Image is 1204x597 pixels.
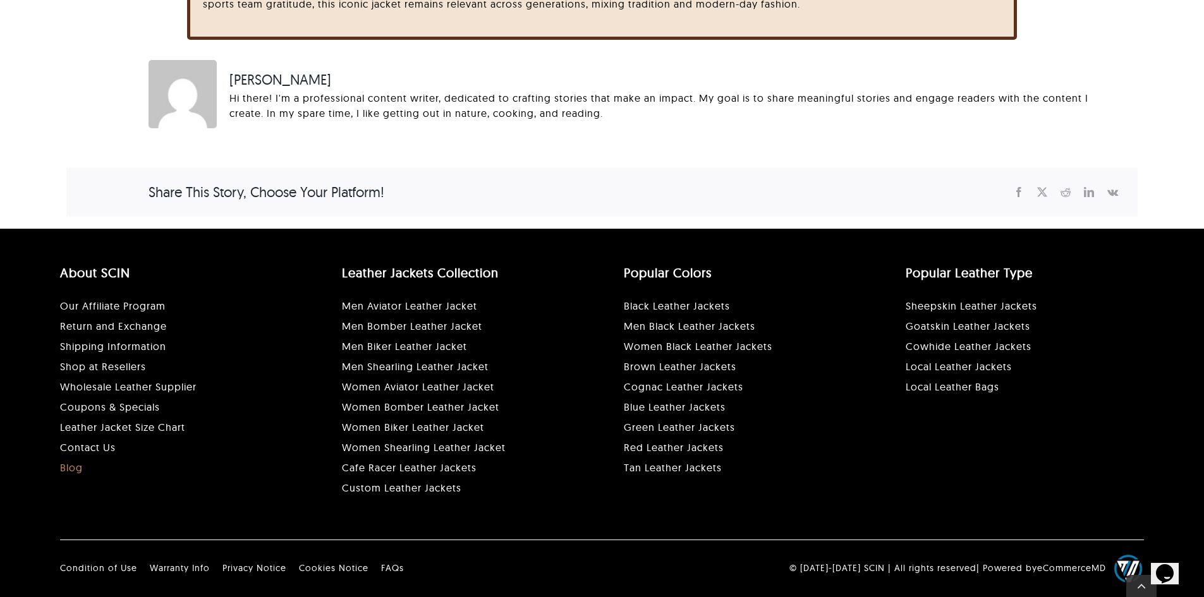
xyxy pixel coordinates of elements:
a: Goatskin Leather Jackets [906,320,1030,332]
iframe: chat widget [964,391,1191,540]
p: © [DATE]-[DATE] SCIN | All rights reserved| Powered by [789,553,1144,584]
div: Hi there! I'm a professional content writer, dedicated to crafting stories that make an impact. M... [229,90,1119,121]
a: Return and Exchange [60,320,167,332]
iframe: chat widget [1151,546,1191,584]
a: Condition of Use [60,562,137,574]
a: Shipping Information [60,340,166,353]
span: Welcome to our site, if you need help simply reply to this message, we are online and ready to help. [5,5,209,25]
a: Green Leather Jackets [624,421,735,433]
a: Our Affiliate Program [60,299,166,312]
a: Vk [1101,184,1125,200]
a: Men Black Leather Jackets [624,320,755,332]
a: Women Bomber Leather Jacket [342,401,499,413]
a: Local Leather Jackets [906,360,1012,373]
a: Cookies Notice [299,562,368,574]
span: [PERSON_NAME] [229,69,1119,90]
a: Coupons & Specials [60,401,160,413]
a: X [1031,184,1054,200]
a: Women Aviator Leather Jacket [342,380,494,393]
a: Men Biker Leather Jacket [342,340,467,353]
a: Privacy Notice [222,562,286,574]
a: Facebook [1007,184,1031,200]
a: Women Biker Leather Jacket [342,421,484,433]
a: Tan Leather Jackets [624,461,722,474]
a: Leather Jacket Size Chart [60,421,185,433]
img: eCommerce builder by eCommerceMD [1112,553,1144,584]
a: Men Aviator Leather Jacket [342,299,477,312]
a: Red Leather Jackets [624,441,724,454]
a: Women Black Leather Jackets [624,340,772,353]
a: Cognac Leather Jackets [624,380,743,393]
a: Shop at Resellers [60,360,146,373]
a: Popular Colors [624,265,712,280]
a: LinkedIn [1078,184,1101,200]
a: Popular Leather Type [906,265,1033,280]
a: Wholesale Leather Supplier [60,380,197,393]
a: Blue Leather Jackets [624,401,726,413]
a: FAQs [381,562,404,574]
a: About SCIN [60,265,130,280]
div: Welcome to our site, if you need help simply reply to this message, we are online and ready to help. [5,5,233,25]
a: Warranty Info [150,562,210,574]
a: Men Shearling Leather Jacket [342,360,489,373]
a: eCommerceMD [1037,562,1106,575]
h4: Share This Story, Choose Your Platform! [149,182,384,203]
a: Brown Leather Jackets [624,360,736,373]
a: Cafe Racer Leather Jackets [342,461,477,474]
a: Contact Us [60,441,116,454]
a: Blog [60,461,83,474]
a: Local Leather Goods and Accessories [906,380,999,393]
a: Leather Jackets Collection [342,265,499,280]
a: Cowhide Leather Jackets [906,340,1031,353]
a: Men Bomber Leather Jacket [342,320,482,332]
a: Black Leather Jackets [624,299,730,312]
a: Sheepskin Leather Jackets [906,299,1037,312]
a: Custom Leather Jackets [342,481,461,494]
img: Samantha L [149,60,217,128]
a: Women Shearling Leather Jacket [342,441,506,454]
a: Reddit [1054,184,1078,200]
